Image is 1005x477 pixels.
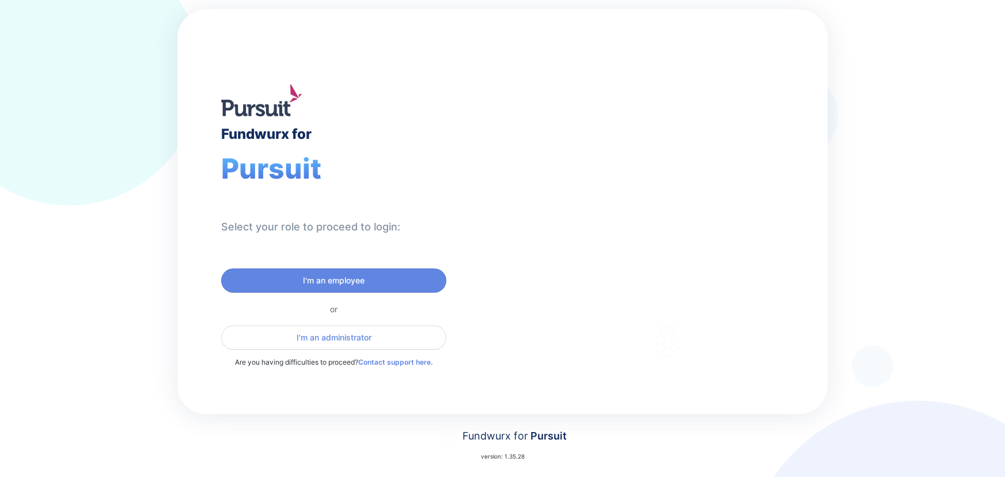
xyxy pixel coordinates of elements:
[221,152,321,185] span: Pursuit
[462,428,567,444] div: Fundwurx for
[221,325,446,350] button: I'm an administrator
[303,275,365,286] span: I'm an employee
[528,430,567,442] span: Pursuit
[221,220,400,234] div: Select your role to proceed to login:
[568,229,766,261] div: Thank you for choosing Fundwurx as your partner in driving positive social impact!
[221,268,446,293] button: I'm an employee
[568,177,701,205] div: Fundwurx
[568,162,659,173] div: Welcome to
[221,357,446,368] p: Are you having difficulties to proceed?
[221,126,312,142] div: Fundwurx for
[297,332,371,343] span: I'm an administrator
[481,452,525,461] p: version: 1.35.28
[221,84,302,116] img: logo.jpg
[358,358,433,366] a: Contact support here.
[221,304,446,314] div: or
